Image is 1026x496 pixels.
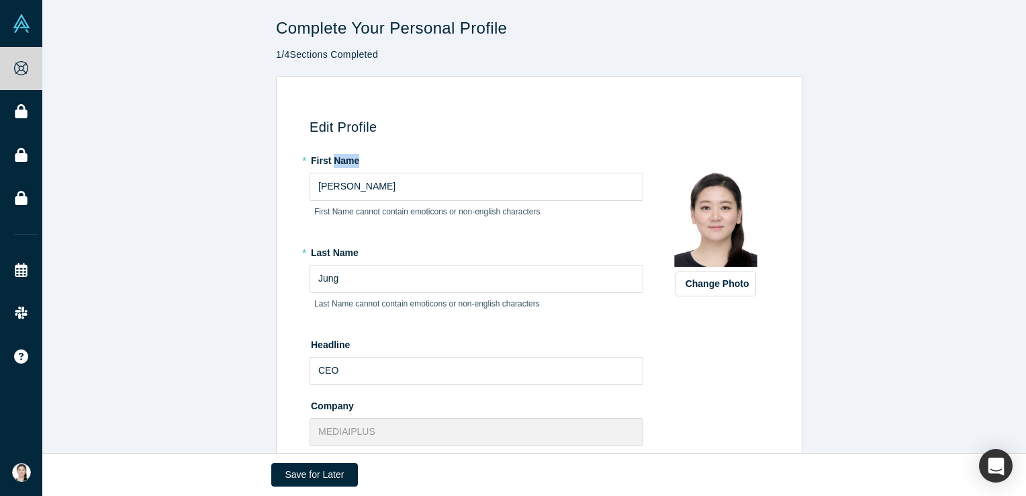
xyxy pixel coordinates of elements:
h1: Complete Your Personal Profile [276,19,802,38]
label: First Name [310,149,643,168]
h3: Edit Profile [310,119,774,135]
label: Company [310,395,643,413]
button: Change Photo [675,272,756,296]
img: Alchemist Vault Logo [12,14,31,33]
input: Partner, CEO [310,357,643,385]
label: Last Name [310,241,643,260]
p: First Name cannot contain emoticons or non-english characters [314,206,639,218]
button: Save for Later [271,463,359,487]
img: Profile user default [669,173,763,267]
label: Headline [310,333,643,352]
p: 1 / 4 Sections Completed [276,48,802,62]
p: Last Name cannot contain emoticons or non-english characters [314,298,639,310]
img: Jihee Jung's Account [12,463,31,482]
